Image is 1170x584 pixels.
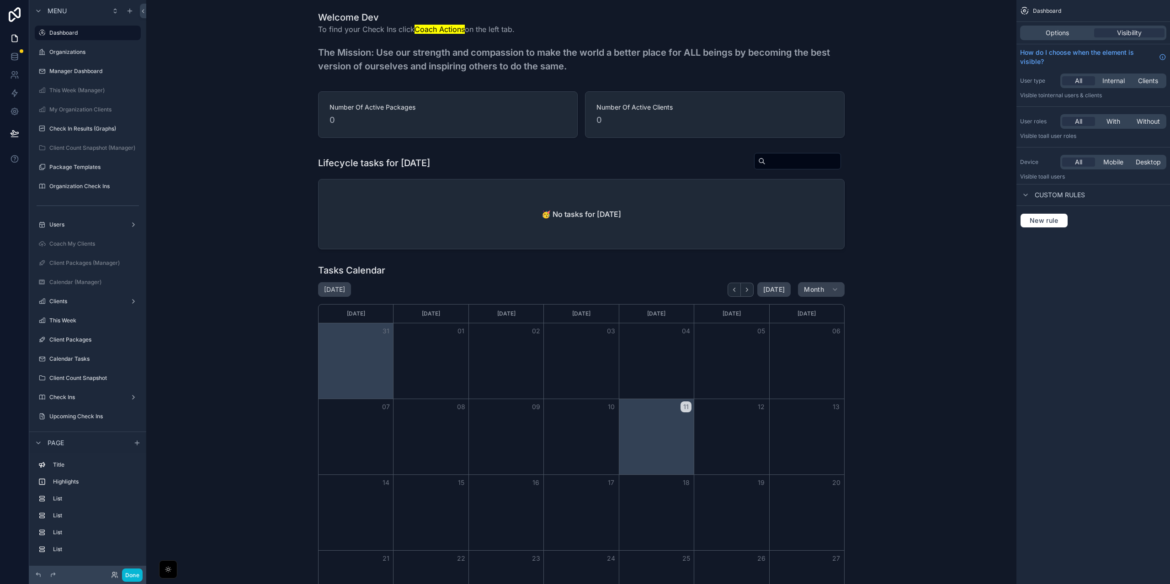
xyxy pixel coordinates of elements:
[35,217,141,232] a: Users
[35,409,141,424] a: Upcoming Check Ins
[380,401,391,412] button: 07
[681,401,691,412] button: 11
[35,275,141,289] a: Calendar (Manager)
[49,163,139,171] label: Package Templates
[1020,132,1166,140] p: Visible to
[49,298,126,305] label: Clients
[48,438,64,447] span: Page
[380,477,391,488] button: 14
[681,477,691,488] button: 18
[49,336,139,343] label: Client Packages
[1103,158,1123,167] span: Mobile
[1033,7,1061,15] span: Dashboard
[1075,117,1082,126] span: All
[35,121,141,136] a: Check In Results (Graphs)
[456,326,467,337] button: 01
[606,401,617,412] button: 10
[49,279,139,286] label: Calendar (Manager)
[49,106,139,113] label: My Organization Clients
[49,317,139,324] label: This Week
[35,352,141,366] a: Calendar Tasks
[606,326,617,337] button: 03
[49,48,139,56] label: Organizations
[380,553,391,564] button: 21
[53,461,137,468] label: Title
[49,68,139,75] label: Manager Dashboard
[35,141,141,155] a: Client Count Snapshot (Manager)
[1020,77,1057,84] label: User type
[1117,28,1142,37] span: Visibility
[35,179,141,194] a: Organization Check Ins
[606,477,617,488] button: 17
[35,332,141,347] a: Client Packages
[1020,173,1166,180] p: Visible to
[35,256,141,270] a: Client Packages (Manager)
[681,326,691,337] button: 04
[49,183,139,190] label: Organization Check Ins
[49,144,139,152] label: Client Count Snapshot (Manager)
[1102,76,1125,85] span: Internal
[1075,158,1082,167] span: All
[1020,118,1057,125] label: User roles
[1137,117,1160,126] span: Without
[1075,76,1082,85] span: All
[35,83,141,98] a: This Week (Manager)
[122,568,143,582] button: Done
[53,478,137,485] label: Highlights
[49,240,139,247] label: Coach My Clients
[1020,213,1068,228] button: New rule
[49,221,126,228] label: Users
[35,45,141,59] a: Organizations
[35,237,141,251] a: Coach My Clients
[1035,190,1085,200] span: Custom rules
[756,553,767,564] button: 26
[1020,48,1166,66] a: How do I choose when the element is visible?
[1106,117,1120,126] span: With
[53,529,137,536] label: List
[1020,48,1155,66] span: How do I choose when the element is visible?
[35,313,141,328] a: This Week
[1020,158,1057,166] label: Device
[531,477,542,488] button: 16
[1043,173,1065,180] span: all users
[48,6,67,16] span: Menu
[831,326,842,337] button: 06
[49,87,139,94] label: This Week (Manager)
[49,374,139,382] label: Client Count Snapshot
[35,294,141,309] a: Clients
[531,326,542,337] button: 02
[831,553,842,564] button: 27
[35,102,141,117] a: My Organization Clients
[531,553,542,564] button: 23
[49,125,139,132] label: Check In Results (Graphs)
[35,390,141,405] a: Check Ins
[49,394,126,401] label: Check Ins
[53,546,137,553] label: List
[831,401,842,412] button: 13
[606,553,617,564] button: 24
[49,259,139,267] label: Client Packages (Manager)
[531,401,542,412] button: 09
[456,477,467,488] button: 15
[1046,28,1069,37] span: Options
[53,512,137,519] label: List
[1136,158,1161,167] span: Desktop
[35,64,141,79] a: Manager Dashboard
[49,29,135,37] label: Dashboard
[681,553,691,564] button: 25
[29,453,146,566] div: scrollable content
[35,160,141,174] a: Package Templates
[49,355,139,363] label: Calendar Tasks
[456,401,467,412] button: 08
[35,26,141,40] a: Dashboard
[756,477,767,488] button: 19
[1026,216,1062,225] span: New rule
[35,371,141,385] a: Client Count Snapshot
[53,495,137,502] label: List
[1043,132,1076,139] span: All user roles
[831,477,842,488] button: 20
[756,326,767,337] button: 05
[1043,92,1102,99] span: Internal users & clients
[456,553,467,564] button: 22
[49,413,139,420] label: Upcoming Check Ins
